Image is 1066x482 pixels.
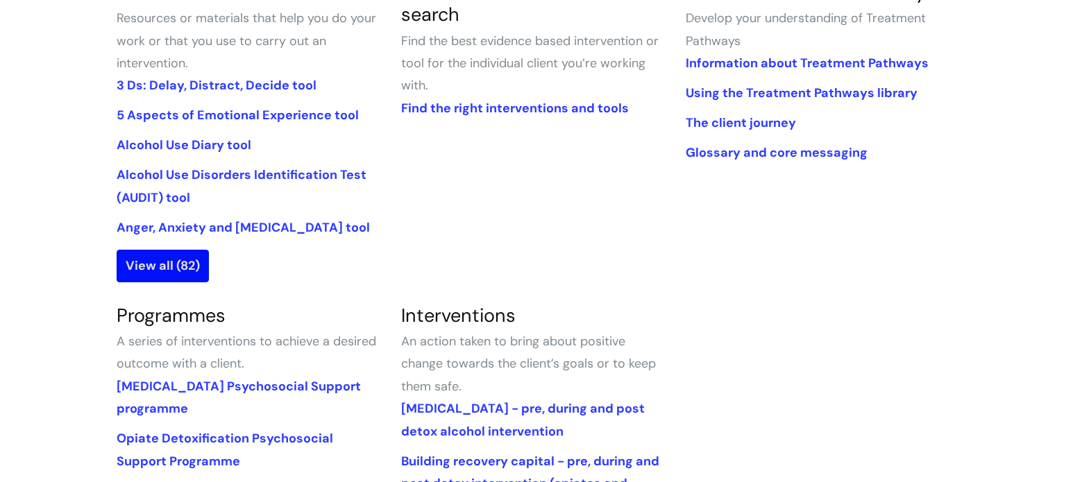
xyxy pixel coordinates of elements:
a: Alcohol Use Diary tool [117,137,251,153]
a: [MEDICAL_DATA] - pre, during and post detox alcohol intervention [401,400,645,439]
a: View all (82) [117,250,209,282]
a: 5 Aspects of Emotional Experience tool [117,107,359,123]
span: Resources or materials that help you do your work or that you use to carry out an intervention. [117,10,376,71]
span: Develop your understanding of Treatment Pathways [686,10,926,49]
a: The client journey [686,114,796,131]
span: Find the best evidence based intervention or tool for the individual client you’re working with. [401,33,659,94]
a: 3 Ds: Delay, Distract, Decide tool [117,77,316,94]
a: Anger, Anxiety and [MEDICAL_DATA] tool [117,219,370,236]
a: [MEDICAL_DATA] Psychosocial Support programme [117,378,361,417]
span: An action taken to bring about positive change towards the client’s goals or to keep them safe. [401,333,656,395]
a: Find the right interventions and tools [401,100,629,117]
a: Programmes [117,303,226,327]
a: Glossary and core messaging [686,144,868,161]
a: Information about Treatment Pathways [686,55,929,71]
span: A series of interventions to achieve a desired outcome with a client. [117,333,376,372]
a: Interventions [401,303,516,327]
a: Opiate Detoxification Psychosocial Support Programme [117,430,333,469]
a: Alcohol Use Disorders Identification Test (AUDIT) tool [117,166,366,205]
a: Using the Treatment Pathways library [686,85,917,101]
